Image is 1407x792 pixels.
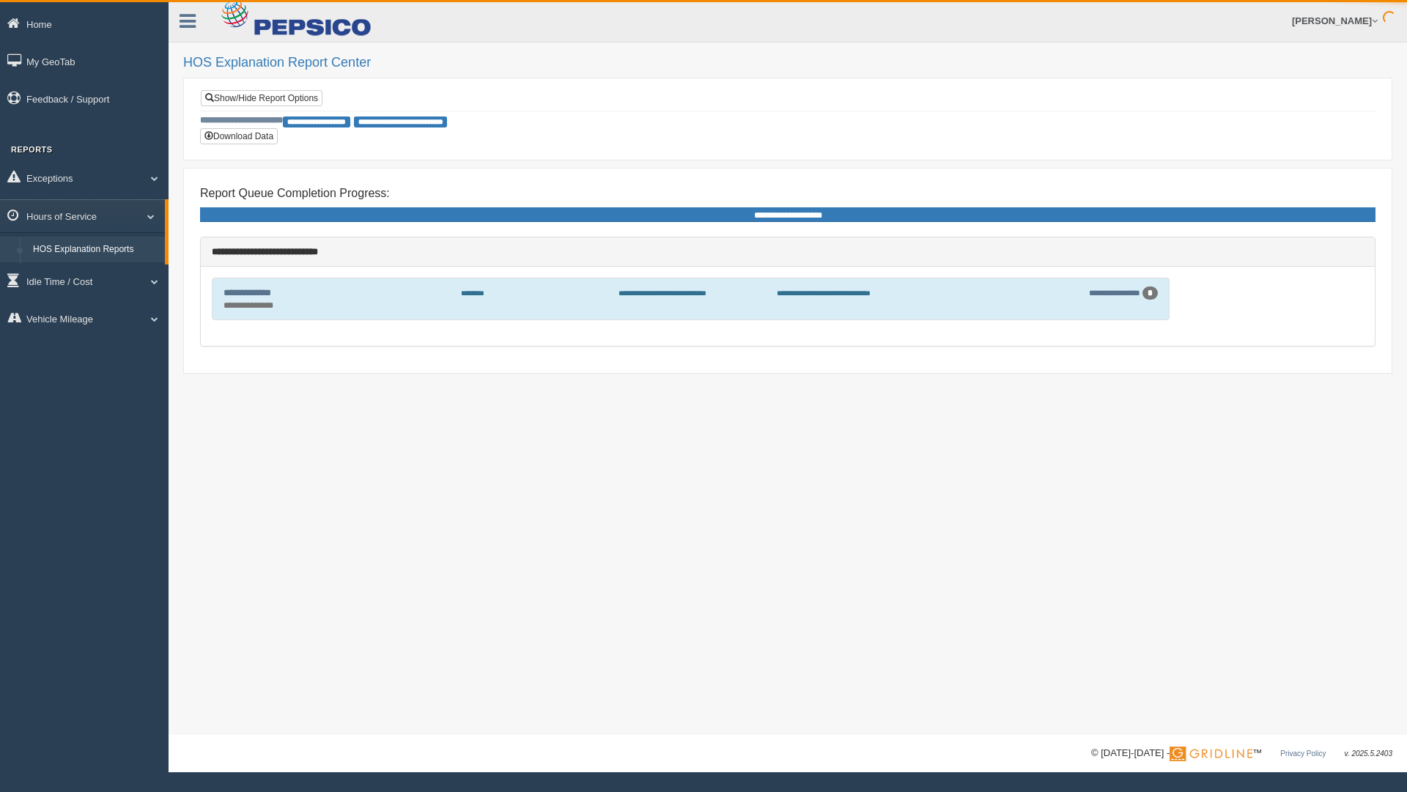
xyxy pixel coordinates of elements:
[1170,747,1252,761] img: Gridline
[183,56,1392,70] h2: HOS Explanation Report Center
[200,128,278,144] button: Download Data
[201,90,322,106] a: Show/Hide Report Options
[26,262,165,289] a: HOS Violation Audit Reports
[200,187,1375,200] h4: Report Queue Completion Progress:
[26,237,165,263] a: HOS Explanation Reports
[1280,750,1326,758] a: Privacy Policy
[1345,750,1392,758] span: v. 2025.5.2403
[1091,746,1392,761] div: © [DATE]-[DATE] - ™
